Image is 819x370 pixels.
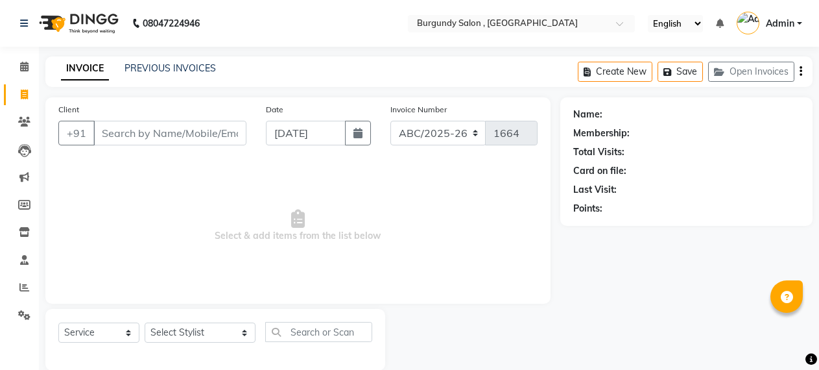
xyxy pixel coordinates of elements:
[573,145,624,159] div: Total Visits:
[708,62,794,82] button: Open Invoices
[58,161,538,291] span: Select & add items from the list below
[125,62,216,74] a: PREVIOUS INVOICES
[658,62,703,82] button: Save
[578,62,652,82] button: Create New
[33,5,122,42] img: logo
[573,108,602,121] div: Name:
[58,121,95,145] button: +91
[573,202,602,216] div: Points:
[765,318,806,357] iframe: chat widget
[265,322,373,342] input: Search or Scan
[93,121,246,145] input: Search by Name/Mobile/Email/Code
[737,12,759,34] img: Admin
[573,164,626,178] div: Card on file:
[143,5,200,42] b: 08047224946
[58,104,79,116] label: Client
[390,104,447,116] label: Invoice Number
[573,127,630,140] div: Membership:
[766,17,794,31] span: Admin
[266,104,283,116] label: Date
[61,57,109,80] a: INVOICE
[573,183,617,197] div: Last Visit:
